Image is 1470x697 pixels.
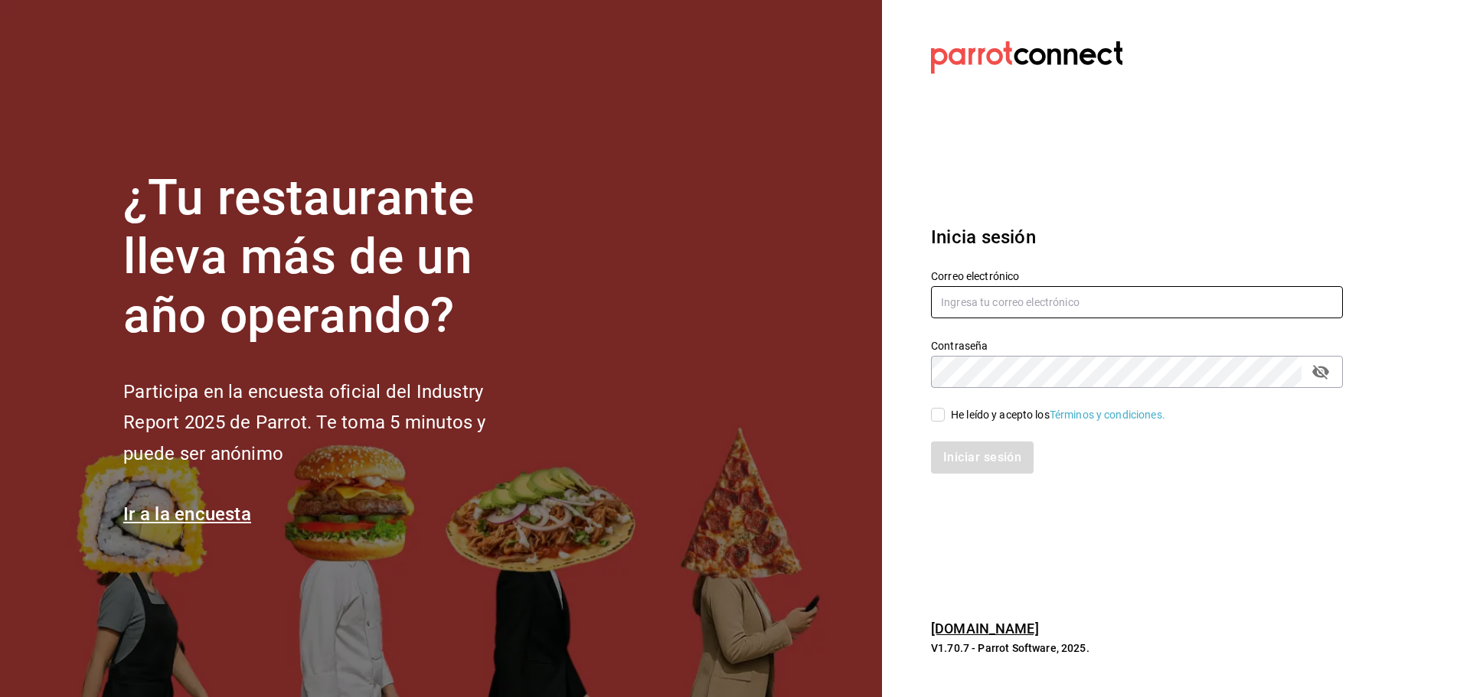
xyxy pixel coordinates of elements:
[931,223,1343,251] h3: Inicia sesión
[1050,409,1165,421] a: Términos y condiciones.
[931,340,1343,351] label: Contraseña
[931,286,1343,318] input: Ingresa tu correo electrónico
[1308,359,1334,385] button: passwordField
[931,271,1343,282] label: Correo electrónico
[123,376,537,470] h2: Participa en la encuesta oficial del Industry Report 2025 de Parrot. Te toma 5 minutos y puede se...
[931,620,1039,637] a: [DOMAIN_NAME]
[123,169,537,345] h1: ¿Tu restaurante lleva más de un año operando?
[123,503,251,525] a: Ir a la encuesta
[931,640,1343,656] p: V1.70.7 - Parrot Software, 2025.
[951,407,1165,423] div: He leído y acepto los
